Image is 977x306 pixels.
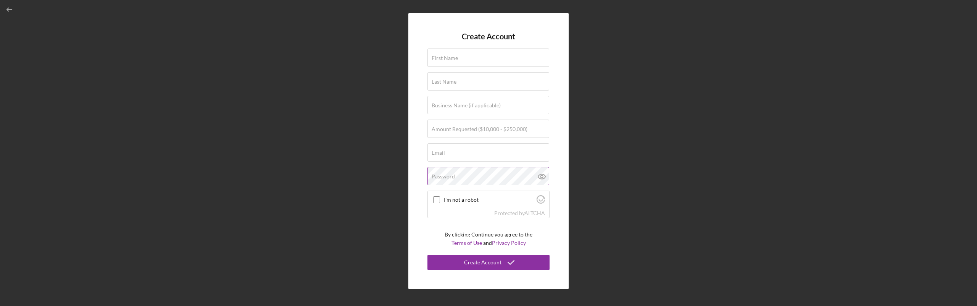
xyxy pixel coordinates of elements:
label: I'm not a robot [444,197,534,203]
label: Business Name (if applicable) [432,102,501,108]
h4: Create Account [462,32,515,41]
label: Email [432,150,445,156]
a: Visit Altcha.org [524,210,545,216]
a: Terms of Use [451,240,482,246]
a: Privacy Policy [492,240,526,246]
label: First Name [432,55,458,61]
label: Password [432,173,455,180]
div: Create Account [464,255,501,270]
label: Amount Requested ($10,000 - $250,000) [432,126,527,132]
a: Visit Altcha.org [537,198,545,205]
label: Last Name [432,79,456,85]
div: Protected by [494,210,545,216]
p: By clicking Continue you agree to the and [445,230,532,248]
button: Create Account [427,255,550,270]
